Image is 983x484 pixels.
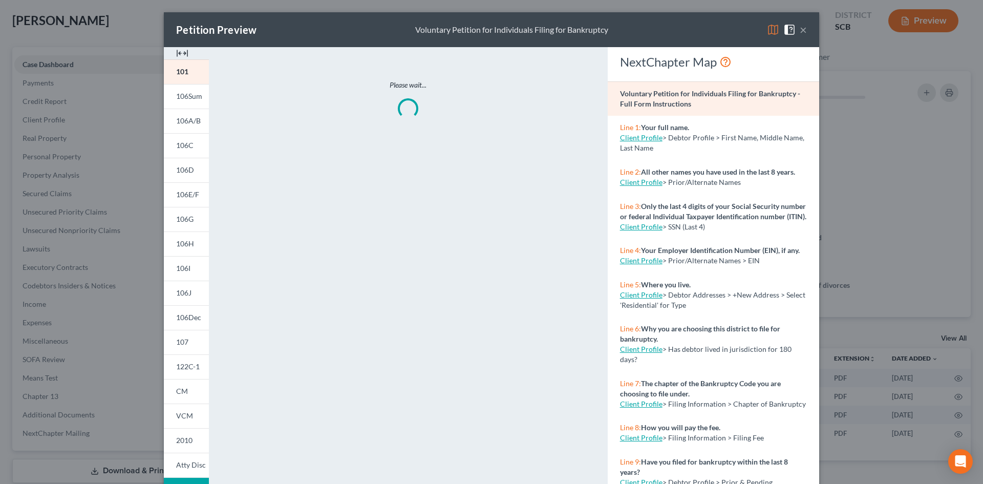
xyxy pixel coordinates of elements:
[176,264,190,272] span: 106I
[620,423,641,432] span: Line 8:
[620,379,641,388] span: Line 7:
[164,354,209,379] a: 122C-1
[176,436,193,445] span: 2010
[176,92,202,100] span: 106Sum
[620,324,780,343] strong: Why you are choosing this district to file for bankruptcy.
[620,290,805,309] span: > Debtor Addresses > +New Address > Select 'Residential' for Type
[620,399,663,408] a: Client Profile
[620,379,781,398] strong: The chapter of the Bankruptcy Code you are choosing to file under.
[164,404,209,428] a: VCM
[620,324,641,333] span: Line 6:
[176,190,199,199] span: 106E/F
[176,338,188,346] span: 107
[164,305,209,330] a: 106Dec
[620,89,800,108] strong: Voluntary Petition for Individuals Filing for Bankruptcy - Full Form Instructions
[800,24,807,36] button: ×
[620,457,788,476] strong: Have you filed for bankruptcy within the last 8 years?
[663,178,741,186] span: > Prior/Alternate Names
[176,165,194,174] span: 106D
[620,222,663,231] a: Client Profile
[620,54,807,70] div: NextChapter Map
[641,423,720,432] strong: How you will pay the fee.
[252,80,564,90] p: Please wait...
[620,345,663,353] a: Client Profile
[176,47,188,59] img: expand-e0f6d898513216a626fdd78e52531dac95497ffd26381d4c15ee2fc46db09dca.svg
[176,411,193,420] span: VCM
[663,222,705,231] span: > SSN (Last 4)
[663,433,764,442] span: > Filing Information > Filing Fee
[164,256,209,281] a: 106I
[164,182,209,207] a: 106E/F
[620,133,804,152] span: > Debtor Profile > First Name, Middle Name, Last Name
[767,24,779,36] img: map-eea8200ae884c6f1103ae1953ef3d486a96c86aabb227e865a55264e3737af1f.svg
[164,158,209,182] a: 106D
[620,133,663,142] a: Client Profile
[176,460,206,469] span: Atty Disc
[176,23,257,37] div: Petition Preview
[164,330,209,354] a: 107
[176,67,188,76] span: 101
[176,387,188,395] span: CM
[164,232,209,256] a: 106H
[164,84,209,109] a: 106Sum
[641,167,795,176] strong: All other names you have used in the last 8 years.
[176,141,194,150] span: 106C
[176,215,194,223] span: 106G
[164,133,209,158] a: 106C
[783,24,796,36] img: help-close-5ba153eb36485ed6c1ea00a893f15db1cb9b99d6cae46e1a8edb6c62d00a1a76.svg
[164,207,209,232] a: 106G
[620,202,641,211] span: Line 3:
[641,123,689,132] strong: Your full name.
[164,59,209,84] a: 101
[620,433,663,442] a: Client Profile
[641,246,800,255] strong: Your Employer Identification Number (EIN), if any.
[620,202,806,221] strong: Only the last 4 digits of your Social Security number or federal Individual Taxpayer Identificati...
[620,256,663,265] a: Client Profile
[164,428,209,453] a: 2010
[620,178,663,186] a: Client Profile
[663,256,760,265] span: > Prior/Alternate Names > EIN
[620,345,792,364] span: > Has debtor lived in jurisdiction for 180 days?
[176,313,201,322] span: 106Dec
[415,24,608,36] div: Voluntary Petition for Individuals Filing for Bankruptcy
[620,280,641,289] span: Line 5:
[176,288,191,297] span: 106J
[620,246,641,255] span: Line 4:
[620,167,641,176] span: Line 2:
[620,290,663,299] a: Client Profile
[176,362,200,371] span: 122C-1
[176,239,194,248] span: 106H
[164,379,209,404] a: CM
[176,116,201,125] span: 106A/B
[620,123,641,132] span: Line 1:
[641,280,691,289] strong: Where you live.
[164,453,209,478] a: Atty Disc
[948,449,973,474] div: Open Intercom Messenger
[620,457,641,466] span: Line 9:
[164,281,209,305] a: 106J
[663,399,806,408] span: > Filing Information > Chapter of Bankruptcy
[164,109,209,133] a: 106A/B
